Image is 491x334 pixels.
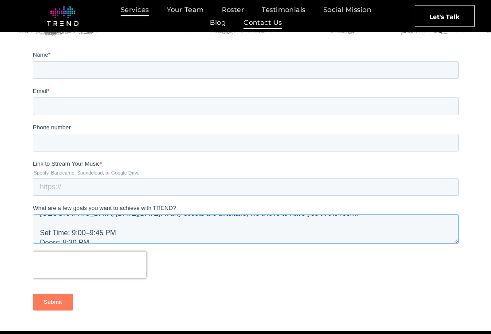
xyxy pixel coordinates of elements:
a: Roster [213,3,253,16]
a: Social Mission [314,3,380,16]
a: Services [112,3,158,16]
a: Your Team [158,3,213,16]
iframe: Form 0 [33,50,459,326]
a: Testimonials [253,3,314,16]
a: Contact Us [235,16,291,29]
img: logo [47,6,79,26]
a: Blog [201,16,235,29]
a: Let's Talk [415,5,475,27]
iframe: Chat Widget [331,231,491,334]
span: Services [121,3,149,16]
span: Let's Talk [429,5,460,27]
